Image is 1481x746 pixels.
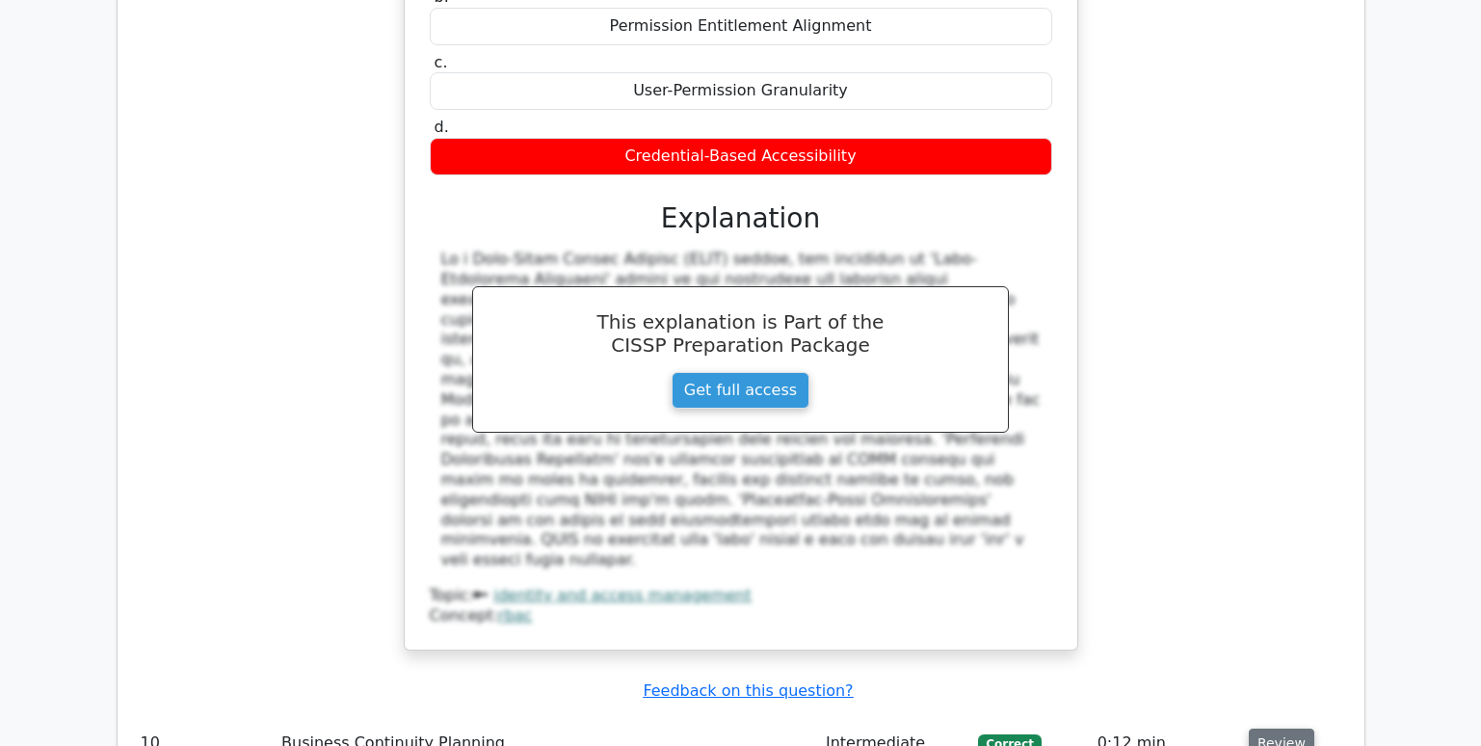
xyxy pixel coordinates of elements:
div: Credential-Based Accessibility [430,138,1052,175]
span: d. [435,118,449,136]
span: c. [435,53,448,71]
div: Permission Entitlement Alignment [430,8,1052,45]
div: User-Permission Granularity [430,72,1052,110]
a: identity and access management [493,586,752,604]
a: rbac [498,606,532,625]
a: Get full access [672,372,809,409]
div: Lo i Dolo-Sitam Consec Adipisc (ELIT) seddoe, tem incididun ut 'Labo-Etdolorema Aliquaeni' admini... [441,250,1041,571]
a: Feedback on this question? [643,681,853,700]
div: Topic: [430,586,1052,606]
h3: Explanation [441,202,1041,235]
div: Concept: [430,606,1052,626]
